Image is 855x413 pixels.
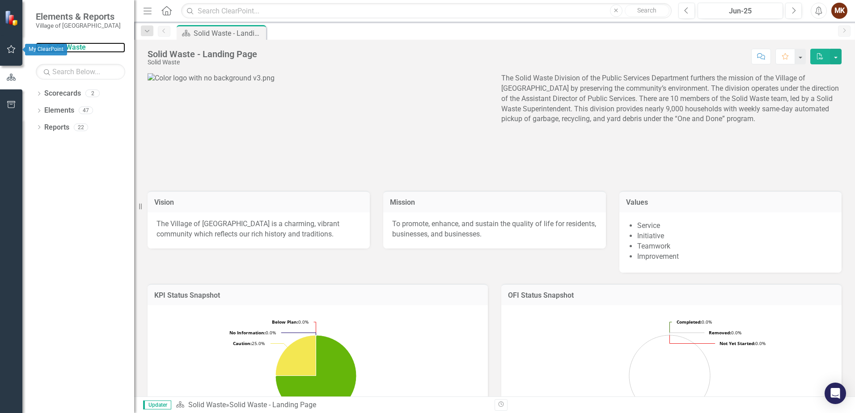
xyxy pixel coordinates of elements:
div: » [176,400,488,410]
text: 0.0% [229,329,276,336]
div: My ClearPoint [25,44,67,55]
button: MK [831,3,847,19]
tspan: Removed: [709,329,731,336]
li: Service [637,221,833,231]
p: The Solid Waste Division of the Public Services Department furthers the mission of the Village of... [501,73,842,126]
text: 0.0% [272,319,309,325]
a: Solid Waste [36,42,125,53]
input: Search Below... [36,64,125,80]
img: Color logo with no background v3.png [148,73,275,84]
a: Elements [44,105,74,116]
h3: OFI Status Snapshot [508,291,835,299]
div: 2 [85,90,100,97]
span: Elements & Reports [36,11,121,22]
div: Solid Waste - Landing Page [229,400,316,409]
a: Solid Waste [188,400,226,409]
div: Open Intercom Messenger [825,383,846,404]
img: ClearPoint Strategy [4,10,20,26]
text: 0.0% [677,319,712,325]
a: Reports [44,122,69,133]
li: Initiative [637,231,833,241]
text: 0.0% [720,340,766,346]
text: 25.0% [233,340,265,346]
div: Solid Waste - Landing Page [148,49,257,59]
div: 22 [74,123,88,131]
h3: Vision [154,198,363,206]
text: 0.0% [709,329,741,336]
path: Caution, 2. [275,335,316,375]
tspan: Caution: [233,340,252,346]
button: Search [625,4,669,17]
div: Solid Waste - Landing Page [194,28,264,39]
li: Teamwork [637,241,833,252]
tspan: Not Yet Started: [720,340,755,346]
div: Jun-25 [701,6,780,17]
small: Village of [GEOGRAPHIC_DATA] [36,22,121,29]
p: To promote, enhance, and sustain the quality of life for residents, businesses, and businesses. [392,219,597,240]
span: Search [637,7,656,14]
tspan: Completed: [677,319,702,325]
h3: Mission [390,198,599,206]
tspan: Below Plan: [272,319,298,325]
li: Improvement [637,252,833,262]
h3: KPI Status Snapshot [154,291,481,299]
input: Search ClearPoint... [181,3,672,19]
tspan: No Information: [229,329,266,336]
a: Scorecards [44,88,81,99]
button: Jun-25 [698,3,783,19]
h3: Values [626,198,835,206]
div: 47 [79,107,93,114]
div: Solid Waste [148,59,257,66]
span: Updater [143,400,171,409]
p: The Village of [GEOGRAPHIC_DATA] is a charming, vibrant community which reflects our rich history... [157,219,361,240]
